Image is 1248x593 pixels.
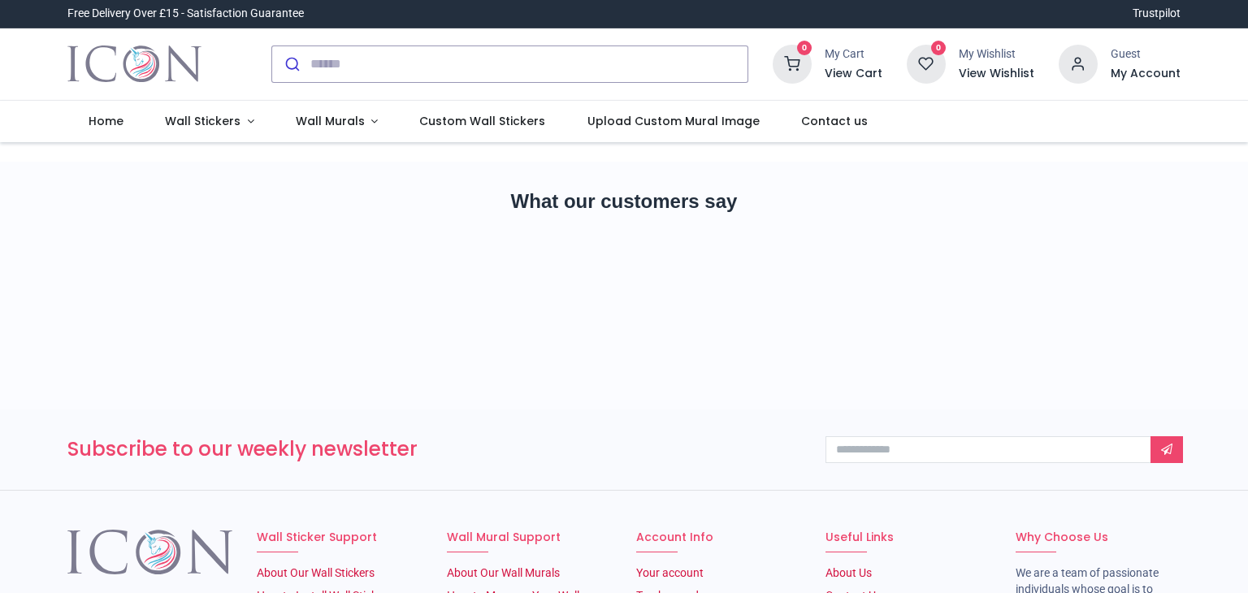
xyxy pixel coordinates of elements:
[89,113,123,129] span: Home
[272,46,310,82] button: Submit
[797,41,812,56] sup: 0
[636,566,704,579] a: Your account
[296,113,365,129] span: Wall Murals
[825,530,990,546] h6: Useful Links
[931,41,947,56] sup: 0
[587,113,760,129] span: Upload Custom Mural Image
[275,101,399,143] a: Wall Murals
[165,113,240,129] span: Wall Stickers
[1111,46,1181,63] div: Guest
[257,566,375,579] a: About Our Wall Stickers
[773,56,812,69] a: 0
[1016,530,1181,546] h6: Why Choose Us
[67,244,1181,357] iframe: Customer reviews powered by Trustpilot
[1111,66,1181,82] a: My Account
[959,46,1034,63] div: My Wishlist
[636,530,801,546] h6: Account Info
[67,41,201,87] a: Logo of Icon Wall Stickers
[419,113,545,129] span: Custom Wall Stickers
[825,566,872,579] a: About Us​
[447,566,560,579] a: About Our Wall Murals
[67,188,1181,215] h2: What our customers say
[825,66,882,82] a: View Cart
[67,41,201,87] img: Icon Wall Stickers
[257,530,422,546] h6: Wall Sticker Support
[447,530,612,546] h6: Wall Mural Support
[67,6,304,22] div: Free Delivery Over £15 - Satisfaction Guarantee
[1133,6,1181,22] a: Trustpilot
[907,56,946,69] a: 0
[825,46,882,63] div: My Cart
[959,66,1034,82] a: View Wishlist
[144,101,275,143] a: Wall Stickers
[67,435,801,463] h3: Subscribe to our weekly newsletter
[801,113,868,129] span: Contact us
